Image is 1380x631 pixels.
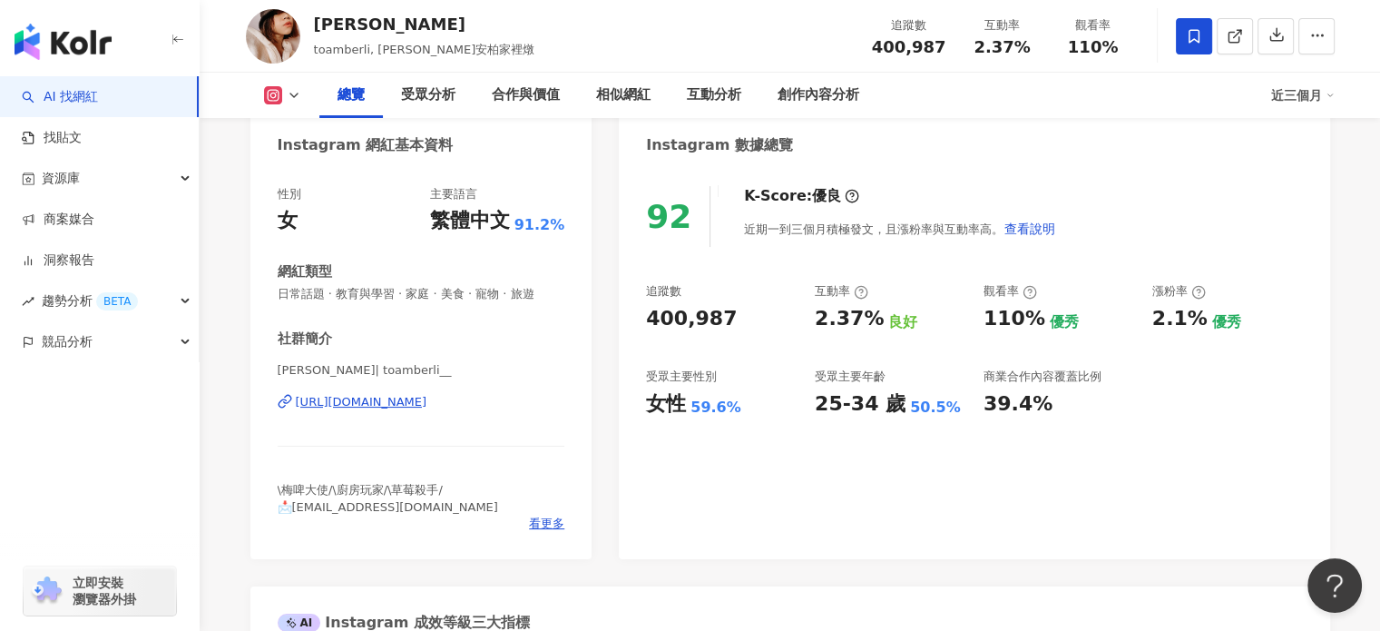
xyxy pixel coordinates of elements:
[278,483,498,513] span: \梅啤大使/\廚房玩家/\草莓殺手/ 📩[EMAIL_ADDRESS][DOMAIN_NAME]
[910,398,961,418] div: 50.5%
[646,369,717,385] div: 受眾主要性別
[984,390,1052,419] div: 39.4%
[278,262,332,281] div: 網紅類型
[1059,16,1128,35] div: 觀看率
[314,43,535,56] span: toamberli, [PERSON_NAME]安柏家裡燉
[278,286,565,302] span: 日常話題 · 教育與學習 · 家庭 · 美食 · 寵物 · 旅遊
[815,305,884,333] div: 2.37%
[690,398,741,418] div: 59.6%
[872,37,946,56] span: 400,987
[815,390,905,419] div: 25-34 歲
[22,88,98,106] a: searchAI 找網紅
[278,362,565,379] span: [PERSON_NAME]| toamberli__
[42,321,93,362] span: 競品分析
[278,207,298,235] div: 女
[278,394,565,410] a: [URL][DOMAIN_NAME]
[1004,222,1055,236] span: 查看說明
[529,516,564,532] span: 看更多
[514,215,565,235] span: 91.2%
[278,186,301,202] div: 性別
[815,283,868,300] div: 互動率
[1003,211,1056,247] button: 查看說明
[430,186,477,202] div: 主要語言
[246,9,300,64] img: KOL Avatar
[42,281,138,321] span: 趨勢分析
[1152,283,1206,300] div: 漲粉率
[984,283,1037,300] div: 觀看率
[96,292,138,311] div: BETA
[430,207,510,235] div: 繁體中文
[1271,81,1335,110] div: 近三個月
[15,24,112,60] img: logo
[984,369,1101,385] div: 商業合作內容覆蓋比例
[646,390,686,419] div: 女性
[888,312,917,332] div: 良好
[1050,312,1079,332] div: 優秀
[296,394,427,410] div: [URL][DOMAIN_NAME]
[24,567,176,616] a: chrome extension立即安裝 瀏覽器外掛
[492,84,560,106] div: 合作與價值
[1152,305,1208,333] div: 2.1%
[1068,38,1119,56] span: 110%
[1212,312,1241,332] div: 優秀
[314,13,535,35] div: [PERSON_NAME]
[22,251,94,270] a: 洞察報告
[968,16,1037,35] div: 互動率
[22,295,34,308] span: rise
[744,186,859,206] div: K-Score :
[744,211,1056,247] div: 近期一到三個月積極發文，且漲粉率與互動率高。
[974,38,1030,56] span: 2.37%
[812,186,841,206] div: 優良
[278,330,332,349] div: 社群簡介
[22,129,82,147] a: 找貼文
[646,198,691,235] div: 92
[872,16,946,35] div: 追蹤數
[338,84,365,106] div: 總覽
[73,575,136,607] span: 立即安裝 瀏覽器外掛
[646,305,737,333] div: 400,987
[596,84,651,106] div: 相似網紅
[401,84,455,106] div: 受眾分析
[646,135,793,155] div: Instagram 數據總覽
[42,158,80,199] span: 資源庫
[1307,558,1362,613] iframe: Help Scout Beacon - Open
[687,84,741,106] div: 互動分析
[22,211,94,229] a: 商案媒合
[778,84,859,106] div: 創作內容分析
[278,135,454,155] div: Instagram 網紅基本資料
[29,577,64,606] img: chrome extension
[815,369,886,385] div: 受眾主要年齡
[984,305,1045,333] div: 110%
[646,283,681,300] div: 追蹤數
